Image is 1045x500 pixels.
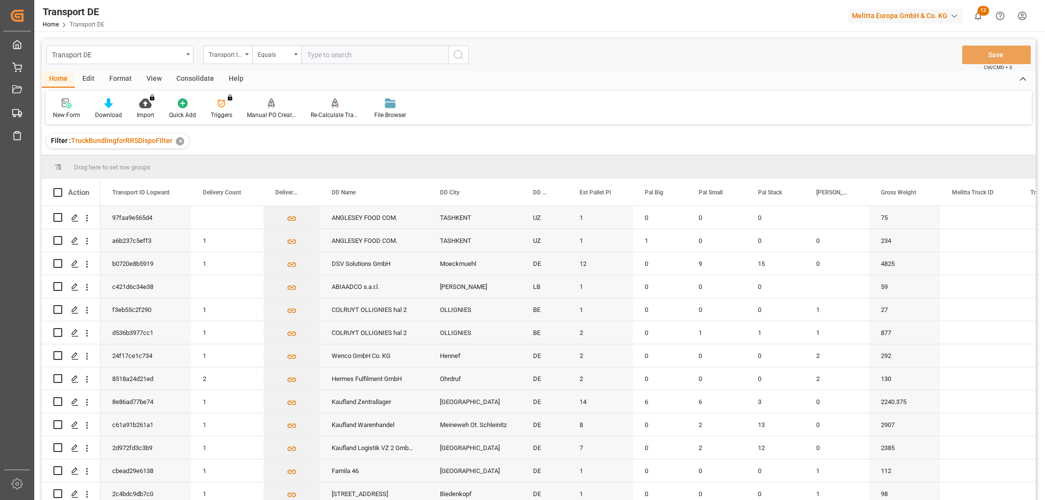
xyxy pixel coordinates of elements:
div: OLLIGNIES [428,298,521,321]
div: Meineweh Ot. Schleinitz [428,413,521,436]
div: [GEOGRAPHIC_DATA] [428,390,521,413]
div: BE [521,321,568,344]
div: 1 [568,229,633,252]
div: Press SPACE to select this row. [42,390,100,413]
div: 0 [633,206,687,229]
div: 1 [191,298,264,321]
div: 0 [804,252,869,275]
div: 0 [633,459,687,482]
div: 0 [804,229,869,252]
div: UZ [521,206,568,229]
div: 0 [687,275,746,298]
div: ANGLESEY FOOD COM. [320,229,428,252]
span: 12 [977,6,989,16]
div: Press SPACE to select this row. [42,459,100,482]
div: cbead29e6138 [100,459,191,482]
div: 292 [869,344,940,367]
button: open menu [203,46,252,64]
div: 0 [746,367,804,390]
div: d536b3977cc1 [100,321,191,344]
div: 0 [633,413,687,436]
div: 0 [687,229,746,252]
div: Transport ID Logward [209,48,242,59]
span: Delivery List [275,189,299,196]
div: 59 [869,275,940,298]
span: Pal Small [699,189,723,196]
div: 0 [746,229,804,252]
div: 75 [869,206,940,229]
div: DE [521,459,568,482]
div: 2907 [869,413,940,436]
button: Save [962,46,1031,64]
div: Download [95,111,122,119]
div: 1 [191,459,264,482]
div: 2 [568,321,633,344]
div: 0 [687,206,746,229]
div: 0 [633,344,687,367]
div: Press SPACE to select this row. [42,436,100,459]
div: 2 [804,344,869,367]
div: 0 [687,367,746,390]
span: DD City [440,189,460,196]
div: 1 [191,344,264,367]
div: 2385 [869,436,940,459]
div: c421d6c34e38 [100,275,191,298]
div: 8e86ad77be74 [100,390,191,413]
div: ✕ [176,137,184,145]
div: 1 [568,275,633,298]
div: BE [521,298,568,321]
span: Pal Big [645,189,663,196]
div: 1 [804,459,869,482]
div: 1 [191,436,264,459]
span: Filter : [51,137,71,144]
div: Press SPACE to select this row. [42,321,100,344]
span: Drag here to set row groups [74,164,150,171]
div: Press SPACE to select this row. [42,298,100,321]
div: 2 [191,367,264,390]
div: a6b237c5eff3 [100,229,191,252]
div: 1 [568,459,633,482]
span: Melitta Truck ID [952,189,994,196]
div: 1 [804,321,869,344]
div: 0 [746,298,804,321]
button: open menu [47,46,194,64]
div: LB [521,275,568,298]
div: c61a91b261a1 [100,413,191,436]
div: 1 [191,252,264,275]
div: 1 [568,206,633,229]
a: Home [43,21,59,28]
div: Quick Add [169,111,196,119]
div: 0 [633,367,687,390]
span: Pal Stack [758,189,782,196]
span: TruckBundlingforRRSDispoFIlter [71,137,172,144]
div: 0 [687,298,746,321]
div: View [139,71,169,88]
span: DD Country [533,189,547,196]
div: 0 [633,275,687,298]
div: Home [42,71,75,88]
div: Press SPACE to select this row. [42,413,100,436]
div: Press SPACE to select this row. [42,275,100,298]
div: 0 [804,436,869,459]
button: open menu [252,46,301,64]
div: 1 [633,229,687,252]
span: [PERSON_NAME] [816,189,849,196]
div: 2 [568,344,633,367]
div: 27 [869,298,940,321]
span: Gross Weight [881,189,916,196]
div: Kaufland Zentrallager [320,390,428,413]
div: Manual PO Creation [247,111,296,119]
div: 112 [869,459,940,482]
div: TASHKENT [428,229,521,252]
div: ANGLESEY FOOD COM. [320,206,428,229]
div: 877 [869,321,940,344]
div: DE [521,367,568,390]
div: Equals [258,48,291,59]
div: DE [521,252,568,275]
div: Press SPACE to select this row. [42,344,100,367]
div: File Browser [374,111,406,119]
div: 1 [568,298,633,321]
div: Press SPACE to select this row. [42,206,100,229]
div: Edit [75,71,102,88]
div: 13 [746,413,804,436]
